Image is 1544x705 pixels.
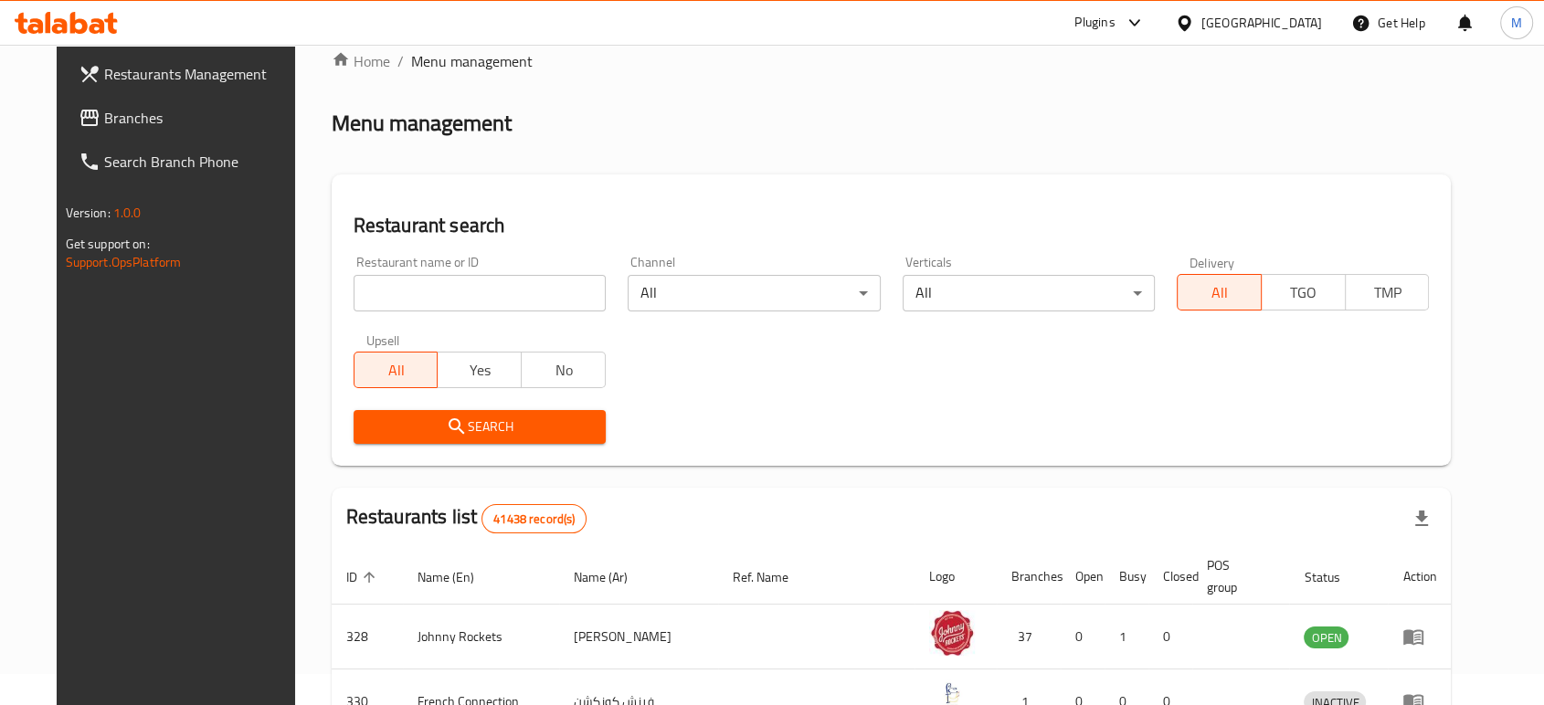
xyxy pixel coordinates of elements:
span: ID [346,566,381,588]
div: OPEN [1304,626,1348,648]
h2: Menu management [332,109,512,138]
nav: breadcrumb [332,50,1452,72]
span: Version: [66,201,111,225]
div: [GEOGRAPHIC_DATA] [1201,13,1322,33]
div: Plugins [1074,12,1115,34]
span: Search Branch Phone [104,151,300,173]
button: No [521,352,606,388]
a: Restaurants Management [64,52,314,96]
span: Status [1304,566,1363,588]
span: Branches [104,107,300,129]
span: POS group [1207,554,1268,598]
td: 0 [1061,605,1105,669]
button: Yes [437,352,522,388]
span: Search [368,416,591,438]
span: TMP [1353,279,1422,306]
label: Upsell [366,333,400,346]
h2: Restaurants list [346,503,587,533]
img: Johnny Rockets [929,610,975,656]
li: / [397,50,404,72]
th: Open [1061,549,1105,605]
a: Branches [64,96,314,140]
button: Search [354,410,606,444]
span: 41438 record(s) [482,510,586,528]
button: All [354,352,439,388]
td: [PERSON_NAME] [559,605,718,669]
td: 328 [332,605,403,669]
span: All [362,357,431,384]
span: 1.0.0 [113,201,142,225]
a: Home [332,50,390,72]
span: Name (En) [418,566,498,588]
th: Logo [915,549,997,605]
div: All [628,275,880,311]
span: Restaurants Management [104,63,300,85]
th: Closed [1148,549,1192,605]
span: Ref. Name [733,566,812,588]
h2: Restaurant search [354,212,1430,239]
input: Search for restaurant name or ID.. [354,275,606,311]
span: M [1511,13,1522,33]
span: Name (Ar) [574,566,651,588]
label: Delivery [1190,256,1235,268]
td: 37 [997,605,1061,669]
div: All [903,275,1155,311]
th: Busy [1105,549,1148,605]
span: OPEN [1304,627,1348,648]
td: Johnny Rockets [403,605,560,669]
span: TGO [1269,279,1338,306]
span: Yes [445,357,514,384]
a: Search Branch Phone [64,140,314,184]
th: Action [1388,549,1451,605]
span: Get support on: [66,232,150,256]
td: 0 [1148,605,1192,669]
button: All [1177,274,1262,310]
span: No [529,357,598,384]
div: Export file [1400,497,1444,541]
span: Menu management [411,50,533,72]
div: Total records count [481,504,587,533]
td: 1 [1105,605,1148,669]
button: TMP [1345,274,1430,310]
button: TGO [1261,274,1346,310]
a: Support.OpsPlatform [66,250,182,274]
span: All [1185,279,1254,306]
div: Menu [1402,626,1436,647]
th: Branches [997,549,1061,605]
